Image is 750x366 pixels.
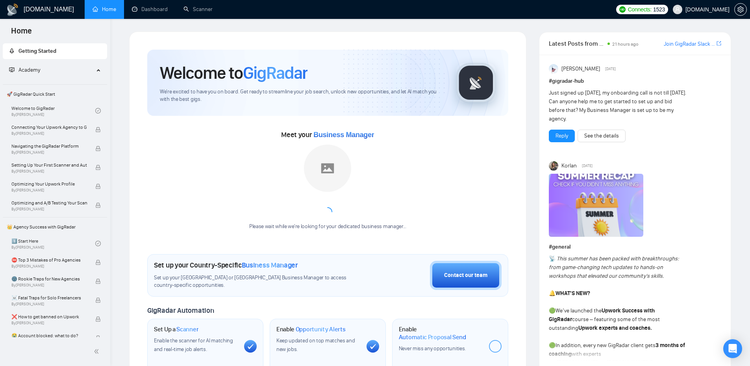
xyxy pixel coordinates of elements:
[549,255,556,262] span: 📡
[154,261,298,269] h1: Set up your Country-Specific
[296,325,346,333] span: Opportunity Alerts
[4,219,106,235] span: 👑 Agency Success with GigRadar
[304,145,351,192] img: placeholder.png
[11,332,87,340] span: 😭 Account blocked: what to do?
[95,297,101,303] span: lock
[154,325,198,333] h1: Set Up a
[549,161,558,171] img: Korlan
[95,279,101,284] span: lock
[11,180,87,188] span: Optimizing Your Upwork Profile
[9,48,15,54] span: rocket
[734,6,747,13] a: setting
[584,132,619,140] a: See the details
[93,6,116,13] a: homeHome
[612,41,639,47] span: 21 hours ago
[619,6,626,13] img: upwork-logo.png
[5,25,38,42] span: Home
[653,5,665,14] span: 1523
[95,335,101,341] span: lock
[244,223,411,230] div: Please wait while we're looking for your dedicated business manager...
[578,325,652,331] strong: Upwork experts and coaches.
[11,161,87,169] span: Setting Up Your First Scanner and Auto-Bidder
[11,235,95,252] a: 1️⃣ Start HereBy[PERSON_NAME]
[456,63,496,102] img: gigradar-logo.png
[605,65,616,72] span: [DATE]
[95,165,101,170] span: lock
[242,261,298,269] span: Business Manager
[11,321,87,325] span: By [PERSON_NAME]
[399,345,466,352] span: Never miss any opportunities.
[556,290,590,297] strong: WHAT’S NEW?
[147,306,214,315] span: GigRadar Automation
[160,88,444,103] span: We're excited to have you on board. Get ready to streamline your job search, unlock new opportuni...
[664,40,715,48] a: Join GigRadar Slack Community
[4,86,106,102] span: 🚀 GigRadar Quick Start
[561,162,577,170] span: Korlan
[243,62,307,84] span: GigRadar
[717,40,721,46] span: export
[313,131,374,139] span: Business Manager
[549,243,721,251] h1: # general
[176,325,198,333] span: Scanner
[132,6,168,13] a: dashboardDashboard
[11,150,87,155] span: By [PERSON_NAME]
[160,62,307,84] h1: Welcome to
[549,39,605,48] span: Latest Posts from the GigRadar Community
[11,313,87,321] span: ❌ How to get banned on Upwork
[9,67,40,73] span: Academy
[11,294,87,302] span: ☠️ Fatal Traps for Solo Freelancers
[549,342,556,349] span: 🟢
[557,359,598,366] strong: [PERSON_NAME]
[628,5,652,14] span: Connects:
[3,43,107,59] li: Getting Started
[11,102,95,119] a: Welcome to GigRadarBy[PERSON_NAME]
[11,131,87,136] span: By [PERSON_NAME]
[11,264,87,269] span: By [PERSON_NAME]
[95,146,101,151] span: lock
[11,302,87,307] span: By [PERSON_NAME]
[281,130,374,139] span: Meet your
[11,123,87,131] span: Connecting Your Upwork Agency to GigRadar
[183,6,213,13] a: searchScanner
[549,174,643,237] img: F09CV3P1UE7-Summer%20recap.png
[723,339,742,358] div: Open Intercom Messenger
[717,40,721,47] a: export
[95,184,101,189] span: lock
[95,316,101,322] span: lock
[276,337,355,353] span: Keep updated on top matches and new jobs.
[11,142,87,150] span: Navigating the GigRadar Platform
[95,203,101,208] span: lock
[582,162,593,169] span: [DATE]
[578,130,626,142] button: See the details
[549,307,655,323] strong: Upwork Success with GigRadar
[549,255,679,279] em: This summer has been packed with breakthroughs: from game-changing tech updates to hands-on works...
[444,271,487,280] div: Contact our team
[154,274,363,289] span: Set up your [GEOGRAPHIC_DATA] or [GEOGRAPHIC_DATA] Business Manager to access country-specific op...
[549,290,556,297] span: 🔔
[735,6,746,13] span: setting
[95,127,101,132] span: lock
[11,188,87,193] span: By [PERSON_NAME]
[734,3,747,16] button: setting
[399,325,483,341] h1: Enable
[549,307,556,314] span: 🟢
[11,283,87,288] span: By [PERSON_NAME]
[323,207,332,217] span: loading
[549,130,575,142] button: Reply
[9,67,15,72] span: fund-projection-screen
[430,261,502,290] button: Contact our team
[675,7,680,12] span: user
[19,67,40,73] span: Academy
[561,65,600,73] span: [PERSON_NAME]
[11,207,87,212] span: By [PERSON_NAME]
[607,359,648,366] strong: [PERSON_NAME]
[399,333,466,341] span: Automatic Proposal Send
[95,108,101,113] span: check-circle
[276,325,346,333] h1: Enable
[6,4,19,16] img: logo
[94,347,102,355] span: double-left
[549,64,558,74] img: Anisuzzaman Khan
[11,169,87,174] span: By [PERSON_NAME]
[549,77,721,85] h1: # gigradar-hub
[95,260,101,265] span: lock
